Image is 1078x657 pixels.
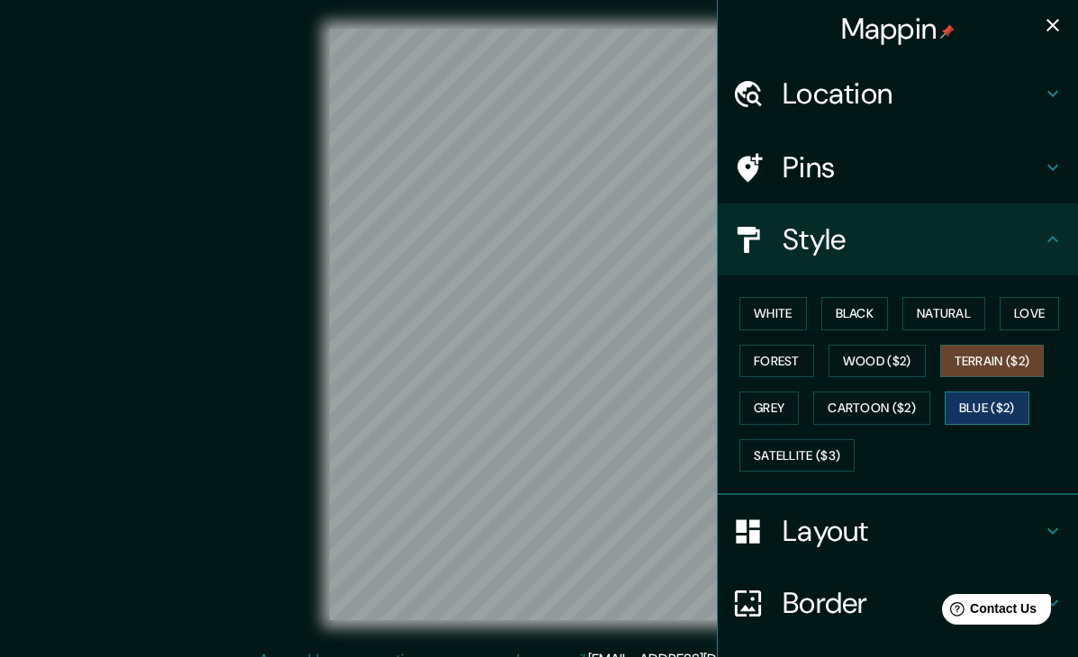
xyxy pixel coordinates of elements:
[330,29,748,620] canvas: Map
[1000,297,1059,330] button: Love
[783,149,1042,185] h4: Pins
[739,345,814,378] button: Forest
[783,585,1042,621] h4: Border
[783,513,1042,549] h4: Layout
[940,24,955,39] img: pin-icon.png
[739,297,807,330] button: White
[841,11,956,47] h4: Mappin
[940,345,1045,378] button: Terrain ($2)
[739,439,855,472] button: Satellite ($3)
[813,391,930,425] button: Cartoon ($2)
[718,203,1078,275] div: Style
[718,567,1078,639] div: Border
[821,297,889,330] button: Black
[718,58,1078,130] div: Location
[902,297,985,330] button: Natural
[829,345,926,378] button: Wood ($2)
[718,131,1078,203] div: Pins
[918,587,1058,637] iframe: Help widget launcher
[718,495,1078,567] div: Layout
[783,221,1042,257] h4: Style
[783,76,1042,112] h4: Location
[945,391,1029,425] button: Blue ($2)
[739,391,799,425] button: Grey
